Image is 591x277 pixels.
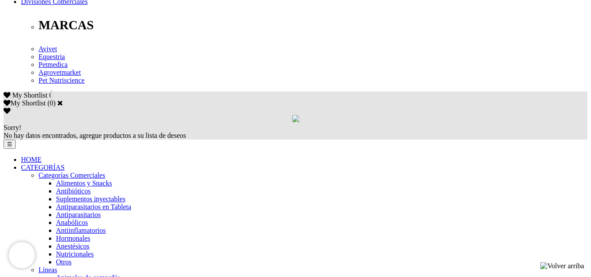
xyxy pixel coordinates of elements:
[3,124,21,131] span: Sorry!
[21,156,42,163] a: HOME
[56,195,126,203] a: Suplementos inyectables
[56,203,131,210] a: Antiparasitarios en Tableta
[56,211,101,218] a: Antiparasitarios
[21,164,65,171] a: CATEGORÍAS
[38,45,57,53] a: Avivet
[56,235,90,242] a: Hormonales
[56,227,106,234] a: Antiinflamatorios
[3,99,45,107] label: My Shortlist
[38,77,84,84] a: Pet Nutriscience
[56,250,94,258] a: Nutricionales
[540,262,584,270] img: Volver arriba
[38,18,588,32] p: MARCAS
[47,99,56,107] span: ( )
[38,69,81,76] a: Agrovetmarket
[38,266,57,273] a: Líneas
[38,53,65,60] a: Equestria
[49,91,52,99] span: 0
[9,242,35,268] iframe: Brevo live chat
[56,179,112,187] a: Alimentos y Snacks
[3,140,16,149] button: ☰
[56,219,88,226] a: Anabólicos
[38,61,68,68] a: Petmedica
[292,115,299,122] img: loading.gif
[57,99,63,106] a: Cerrar
[56,187,91,195] a: Antibióticos
[50,99,53,107] label: 0
[56,258,72,266] a: Otros
[56,242,89,250] a: Anestésicos
[38,172,105,179] a: Categorías Comerciales
[12,91,47,99] span: My Shortlist
[3,124,588,140] div: No hay datos encontrados, agregue productos a su lista de deseos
